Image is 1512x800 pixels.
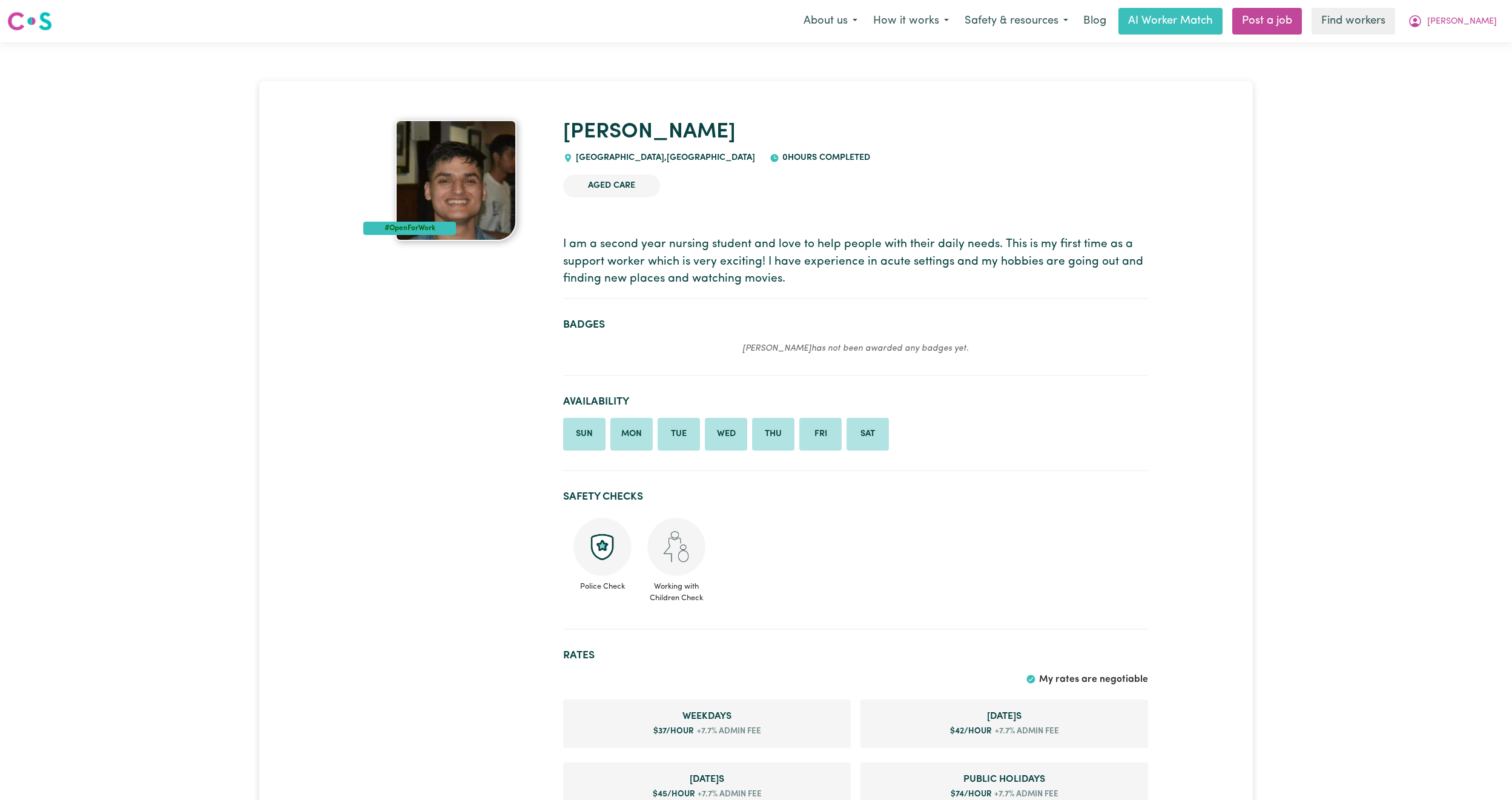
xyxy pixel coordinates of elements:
[742,344,969,353] em: [PERSON_NAME] has not been awarded any badges yet.
[563,649,1148,662] h2: Rates
[610,418,653,451] li: Available on Monday
[1312,8,1395,35] a: Find workers
[796,8,865,34] button: About us
[950,727,992,735] span: $ 42 /hour
[573,576,632,592] span: Police Check
[1076,8,1114,35] a: Blog
[1039,675,1148,684] span: My rates are negotiable
[7,7,52,35] a: Careseekers logo
[563,395,1148,408] h2: Availability
[563,319,1148,331] h2: Badges
[752,418,794,451] li: Available on Thursday
[957,8,1076,34] button: Safety & resources
[992,726,1059,738] span: +7.7% admin fee
[1118,8,1223,35] a: AI Worker Match
[653,790,695,798] span: $ 45 /hour
[1232,8,1302,35] a: Post a job
[647,518,705,576] img: Working with children check
[951,790,992,798] span: $ 74 /hour
[563,174,660,197] li: Aged Care
[363,222,456,235] div: #OpenForWork
[573,153,755,162] span: [GEOGRAPHIC_DATA] , [GEOGRAPHIC_DATA]
[563,491,1148,503] h2: Safety Checks
[847,418,889,451] li: Available on Saturday
[653,727,694,735] span: $ 37 /hour
[870,709,1138,724] span: Saturday rate
[779,153,870,162] span: 0 hours completed
[865,8,957,34] button: How it works
[7,10,52,32] img: Careseekers logo
[573,709,841,724] span: Weekday rate
[870,772,1138,787] span: Public Holiday rate
[395,120,517,241] img: Dattatray
[573,772,841,787] span: Sunday rate
[563,418,606,451] li: Available on Sunday
[1427,15,1497,28] span: [PERSON_NAME]
[1400,8,1505,34] button: My Account
[647,576,706,604] span: Working with Children Check
[363,120,549,241] a: Dattatray's profile picture'#OpenForWork
[694,726,761,738] span: +7.7% admin fee
[799,418,842,451] li: Available on Friday
[705,418,747,451] li: Available on Wednesday
[563,236,1148,288] p: I am a second year nursing student and love to help people with their daily needs. This is my fir...
[563,122,736,143] a: [PERSON_NAME]
[573,518,632,576] img: Police check
[658,418,700,451] li: Available on Tuesday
